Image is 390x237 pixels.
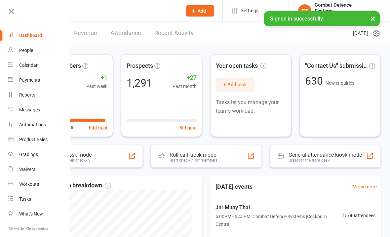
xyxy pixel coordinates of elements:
[86,73,107,83] span: +1
[19,92,35,98] div: Reports
[241,3,259,18] span: Settings
[110,22,141,45] a: Attendance
[215,203,342,212] span: Jnr Muay Thai
[216,98,286,115] p: Tasks let you manage your team's workload.
[8,73,70,88] a: Payments
[326,80,354,86] span: New enquiries
[154,22,194,45] a: Recent Activity
[289,158,362,163] div: Great for the front desk
[19,196,31,202] div: Tasks
[89,124,107,131] button: Edit goal
[8,58,70,73] a: Calendar
[8,177,70,192] a: Workouts
[19,152,38,157] div: Gradings
[305,61,368,71] span: "Contact Us" submissions
[353,29,368,37] span: [DATE]
[8,132,70,147] a: Product Sales
[19,181,39,187] div: Workouts
[51,158,92,163] div: Members self check-in
[8,43,70,58] a: People
[315,2,371,14] div: Combat Defence Systems
[37,181,111,190] span: Membership breakdown
[289,152,362,158] div: General attendance kiosk mode
[342,212,375,219] span: 15 / 40 attendees
[8,207,70,221] a: What's New
[19,122,46,127] div: Automations
[127,61,153,71] span: Prospects
[86,83,107,90] span: Past week
[173,73,197,83] span: +27
[198,8,206,14] span: Add
[8,147,70,162] a: Gradings
[19,107,40,112] div: Messages
[170,158,217,163] div: Staff check-in for members
[8,117,70,132] a: Automations
[298,4,311,18] div: CS
[39,6,177,16] input: Search...
[19,211,43,217] div: What's New
[170,152,217,158] div: Roll call kiosk mode
[74,22,97,45] a: Revenue
[367,11,379,25] button: ×
[179,124,197,131] button: Set goal
[51,152,92,158] div: Class kiosk mode
[8,162,70,177] a: Waivers
[19,62,38,68] div: Calendar
[305,75,326,87] span: 630
[19,33,42,38] div: Dashboard
[8,102,70,117] a: Messages
[353,183,377,191] a: View more
[8,192,70,207] a: Tasks
[216,78,254,92] button: + Add task
[270,16,324,22] span: Signed in successfully.
[186,5,214,17] button: Add
[215,213,342,228] span: 5:00PM - 5:45PM | Combat Defence Systems | Cockburn Central
[210,181,258,193] h3: [DATE] events
[8,88,70,102] a: Reports
[19,137,48,142] div: Product Sales
[19,167,35,172] div: Waivers
[8,28,70,43] a: Dashboard
[216,61,266,71] span: Your open tasks
[127,78,152,88] div: 1,291
[173,83,197,90] span: Past month
[19,48,33,53] div: People
[19,77,40,83] div: Payments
